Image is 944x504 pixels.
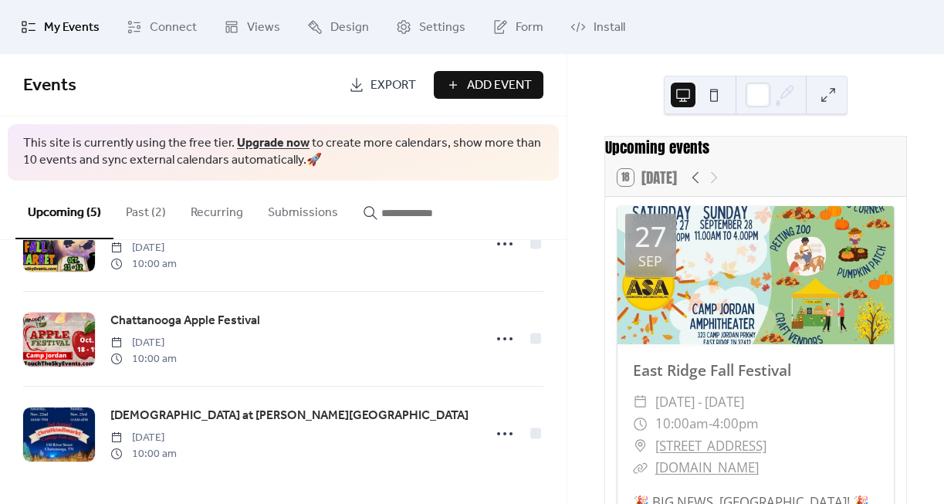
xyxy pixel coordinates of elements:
[178,181,255,238] button: Recurring
[212,6,292,48] a: Views
[633,457,648,479] div: ​
[9,6,111,48] a: My Events
[434,71,543,99] button: Add Event
[23,69,76,103] span: Events
[110,335,177,351] span: [DATE]
[633,435,648,458] div: ​
[110,406,469,426] a: [DEMOGRAPHIC_DATA] at [PERSON_NAME][GEOGRAPHIC_DATA]
[638,254,662,268] div: Sep
[605,137,906,159] div: Upcoming events
[15,181,113,239] button: Upcoming (5)
[337,71,428,99] a: Export
[113,181,178,238] button: Past (2)
[467,76,532,95] span: Add Event
[110,312,260,330] span: Chattanooga Apple Festival
[384,6,477,48] a: Settings
[481,6,555,48] a: Form
[516,19,543,37] span: Form
[110,430,177,446] span: [DATE]
[110,407,469,425] span: [DEMOGRAPHIC_DATA] at [PERSON_NAME][GEOGRAPHIC_DATA]
[237,131,310,155] a: Upgrade now
[110,351,177,367] span: 10:00 am
[419,19,465,37] span: Settings
[247,19,280,37] span: Views
[633,413,648,435] div: ​
[110,256,177,272] span: 10:00 am
[655,391,744,414] span: [DATE] - [DATE]
[255,181,350,238] button: Submissions
[709,413,712,435] span: -
[594,19,625,37] span: Install
[633,391,648,414] div: ​
[330,19,369,37] span: Design
[633,360,791,381] a: East Ridge Fall Festival
[655,458,759,476] a: [DOMAIN_NAME]
[655,435,766,458] a: [STREET_ADDRESS]
[370,76,416,95] span: Export
[634,223,667,251] div: 27
[23,135,543,170] span: This site is currently using the free tier. to create more calendars, show more than 10 events an...
[115,6,208,48] a: Connect
[559,6,637,48] a: Install
[655,413,709,435] span: 10:00am
[150,19,197,37] span: Connect
[110,240,177,256] span: [DATE]
[110,311,260,331] a: Chattanooga Apple Festival
[44,19,100,37] span: My Events
[712,413,759,435] span: 4:00pm
[296,6,381,48] a: Design
[110,446,177,462] span: 10:00 am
